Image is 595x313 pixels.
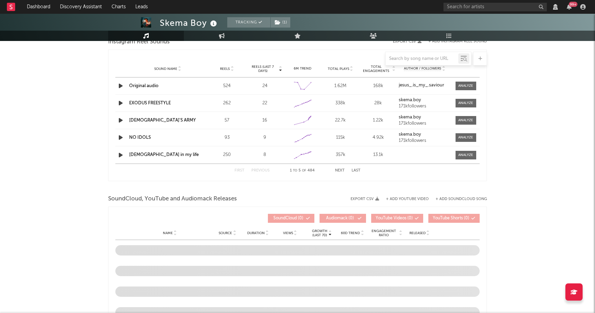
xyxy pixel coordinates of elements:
span: of [302,169,306,172]
button: Next [335,169,345,173]
a: Original audio [129,84,158,88]
span: Released [409,231,426,235]
button: + Add Instagram Reel Sound [428,40,487,43]
span: YouTube Shorts [433,216,463,220]
button: + Add SoundCloud Song [436,197,487,201]
input: Search for artists [443,3,547,11]
span: Reels [220,67,230,71]
input: Search by song name or URL [386,56,458,62]
div: 115k [323,134,358,141]
button: Audiomack(0) [320,214,366,223]
button: + Add YouTube Video [386,197,429,201]
span: 60D Trend [341,231,360,235]
span: Sound Name [154,67,177,71]
span: Reels (last 7 days) [248,65,278,73]
span: ( 0 ) [376,216,413,220]
button: + Add SoundCloud Song [429,197,487,201]
div: + Add YouTube Video [379,197,429,201]
span: Name [163,231,173,235]
div: 22 [248,100,282,107]
span: Total Plays [328,67,349,71]
div: Skema Boy [160,17,219,29]
span: Instagram Reel Sounds [108,38,170,46]
div: 13.1k [361,152,396,158]
div: 357k [323,152,358,158]
span: ( 0 ) [324,216,356,220]
span: Views [283,231,293,235]
button: Export CSV [393,40,421,44]
button: YouTube Videos(0) [371,214,423,223]
div: 9 [248,134,282,141]
div: 262 [210,100,244,107]
strong: skema.boy [399,98,421,102]
div: 24 [248,83,282,90]
button: YouTube Shorts(0) [428,214,480,223]
span: YouTube Videos [376,216,406,220]
a: skema.boy [399,115,450,120]
button: SoundCloud(0) [268,214,314,223]
span: SoundCloud [273,216,297,220]
button: 99+ [567,4,572,10]
button: Previous [251,169,270,173]
a: NO IDOLS [129,135,151,140]
span: to [293,169,297,172]
button: Tracking [227,17,270,28]
span: Source [219,231,232,235]
div: 1.22k [361,117,396,124]
a: [DEMOGRAPHIC_DATA]'S ARMY [129,118,196,123]
div: 93 [210,134,244,141]
a: skema.boy [399,98,450,103]
div: 4.92k [361,134,396,141]
div: 168k [361,83,396,90]
div: 28k [361,100,396,107]
div: 16 [248,117,282,124]
strong: jesus_.is_my_.saviour [399,83,444,87]
div: 1 5 484 [283,167,321,175]
a: jesus_.is_my_.saviour [399,83,450,88]
div: 338k [323,100,358,107]
span: Total Engagements [361,65,392,73]
div: 57 [210,117,244,124]
div: 171k followers [399,104,450,109]
span: ( 1 ) [270,17,291,28]
div: 1.62M [323,83,358,90]
div: 8 [248,152,282,158]
strong: skema.boy [399,132,421,137]
div: 250 [210,152,244,158]
div: 22.7k [323,117,358,124]
a: skema.boy [399,132,450,137]
p: (Last 7d) [312,233,327,237]
span: Author / Followers [404,66,441,71]
a: [DEMOGRAPHIC_DATA] in my life [129,153,199,157]
span: Engagement Ratio [369,229,398,237]
button: First [234,169,244,173]
a: EXODUS FREESTYLE [129,101,171,105]
span: ( 0 ) [272,216,304,220]
div: 171k followers [399,138,450,143]
div: 6M Trend [285,66,320,71]
span: Duration [247,231,265,235]
button: Last [352,169,361,173]
strong: skema.boy [399,115,421,119]
span: ( 0 ) [433,216,469,220]
span: SoundCloud, YouTube and Audiomack Releases [108,195,237,203]
p: Growth [312,229,327,233]
div: 171k followers [399,121,450,126]
div: 99 + [569,2,577,7]
div: + Add Instagram Reel Sound [421,40,487,43]
div: 524 [210,83,244,90]
button: (1) [271,17,290,28]
span: Audiomack [326,216,347,220]
button: Export CSV [351,197,379,201]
